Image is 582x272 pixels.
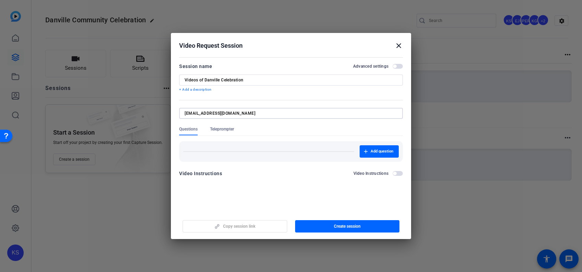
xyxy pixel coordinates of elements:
[179,87,403,92] p: + Add a description
[185,111,395,116] input: Send invitation to (enter email address here)
[295,220,400,233] button: Create session
[353,64,388,69] h2: Advanced settings
[179,169,222,178] div: Video Instructions
[179,126,198,132] span: Questions
[371,149,393,154] span: Add question
[185,77,397,83] input: Enter Session Name
[334,224,361,229] span: Create session
[395,42,403,50] mat-icon: close
[360,145,399,158] button: Add question
[179,62,212,70] div: Session name
[353,171,389,176] h2: Video Instructions
[210,126,234,132] span: Teleprompter
[179,42,403,50] div: Video Request Session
